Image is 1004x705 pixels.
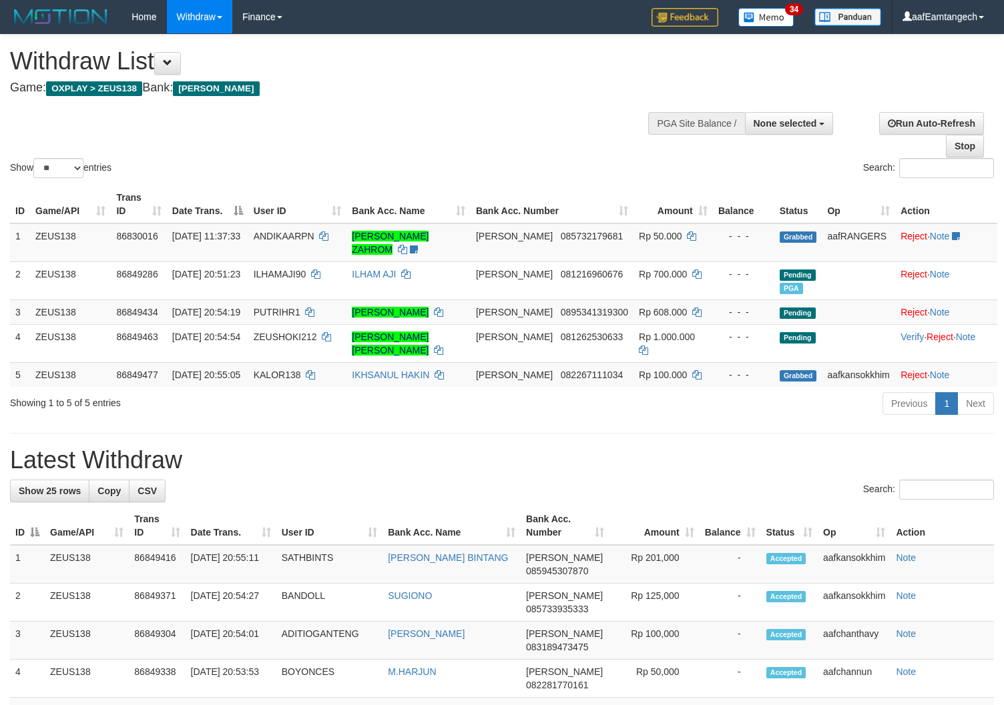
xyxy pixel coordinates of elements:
[10,158,111,178] label: Show entries
[718,330,769,343] div: - - -
[700,622,761,660] td: -
[745,112,834,135] button: None selected
[956,331,976,342] a: Note
[785,3,803,15] span: 34
[780,269,816,281] span: Pending
[895,185,997,223] th: Action
[814,8,881,26] img: panduan.png
[116,269,158,279] span: 86849286
[129,622,185,660] td: 86849304
[248,185,347,223] th: User ID: activate to sort column ascending
[186,660,276,698] td: [DATE] 20:53:53
[561,307,628,317] span: Copy 0895341319300 to clipboard
[10,545,45,584] td: 1
[609,584,700,622] td: Rp 125,000
[899,158,994,178] input: Search:
[718,305,769,319] div: - - -
[561,331,623,342] span: Copy 081262530633 to clipboard
[774,185,822,223] th: Status
[276,622,383,660] td: ADITIOGANTENG
[186,545,276,584] td: [DATE] 20:55:11
[780,283,803,294] span: Marked by aafRornrotha
[476,307,553,317] span: [PERSON_NAME]
[172,269,240,279] span: [DATE] 20:51:23
[116,307,158,317] span: 86849434
[173,81,259,96] span: [PERSON_NAME]
[30,223,111,262] td: ZEUS138
[33,158,83,178] select: Showentries
[957,392,994,415] a: Next
[388,590,432,601] a: SUGIONO
[822,223,895,262] td: aafRANGERS
[526,566,588,576] span: Copy 085945307870 to clipboard
[718,368,769,382] div: - - -
[172,307,240,317] span: [DATE] 20:54:19
[648,112,744,135] div: PGA Site Balance /
[129,507,185,545] th: Trans ID: activate to sort column ascending
[652,8,718,27] img: Feedback.jpg
[930,370,950,380] a: Note
[388,552,508,563] a: [PERSON_NAME] BINTANG
[718,267,769,281] div: - - -
[116,370,158,380] span: 86849477
[901,331,924,342] a: Verify
[10,261,30,299] td: 2
[526,590,603,601] span: [PERSON_NAME]
[186,584,276,622] td: [DATE] 20:54:27
[718,229,769,243] div: - - -
[883,392,936,415] a: Previous
[780,231,817,243] span: Grabbed
[896,628,916,639] a: Note
[10,185,30,223] th: ID
[895,299,997,324] td: ·
[383,507,521,545] th: Bank Acc. Name: activate to sort column ascending
[19,486,81,496] span: Show 25 rows
[639,269,687,279] span: Rp 700.000
[129,545,185,584] td: 86849416
[634,185,713,223] th: Amount: activate to sort column ascending
[780,370,817,382] span: Grabbed
[186,622,276,660] td: [DATE] 20:54:01
[818,622,891,660] td: aafchanthavy
[521,507,609,545] th: Bank Acc. Number: activate to sort column ascending
[891,507,994,545] th: Action
[896,552,916,563] a: Note
[388,666,436,677] a: M.HARJUN
[10,362,30,387] td: 5
[561,269,623,279] span: Copy 081216960676 to clipboard
[254,269,306,279] span: ILHAMAJI90
[10,660,45,698] td: 4
[10,324,30,362] td: 4
[45,660,129,698] td: ZEUS138
[901,370,927,380] a: Reject
[930,231,950,241] a: Note
[276,507,383,545] th: User ID: activate to sort column ascending
[172,370,240,380] span: [DATE] 20:55:05
[609,545,700,584] td: Rp 201,000
[639,307,687,317] span: Rp 608.000
[927,331,953,342] a: Reject
[10,7,111,27] img: MOTION_logo.png
[780,307,816,319] span: Pending
[818,584,891,622] td: aafkansokkhim
[822,185,895,223] th: Op: activate to sort column ascending
[10,480,89,502] a: Show 25 rows
[352,269,396,279] a: ILHAM AJI
[10,584,45,622] td: 2
[352,307,429,317] a: [PERSON_NAME]
[254,231,314,241] span: ANDIKAARPN
[639,331,695,342] span: Rp 1.000.000
[172,231,240,241] span: [DATE] 11:37:33
[45,622,129,660] td: ZEUS138
[10,447,994,474] h1: Latest Withdraw
[766,667,806,678] span: Accepted
[526,604,588,614] span: Copy 085733935333 to clipboard
[700,507,761,545] th: Balance: activate to sort column ascending
[129,584,185,622] td: 86849371
[254,370,301,380] span: KALOR138
[352,331,429,356] a: [PERSON_NAME] [PERSON_NAME]
[46,81,142,96] span: OXPLAY > ZEUS138
[609,507,700,545] th: Amount: activate to sort column ascending
[901,269,927,279] a: Reject
[45,545,129,584] td: ZEUS138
